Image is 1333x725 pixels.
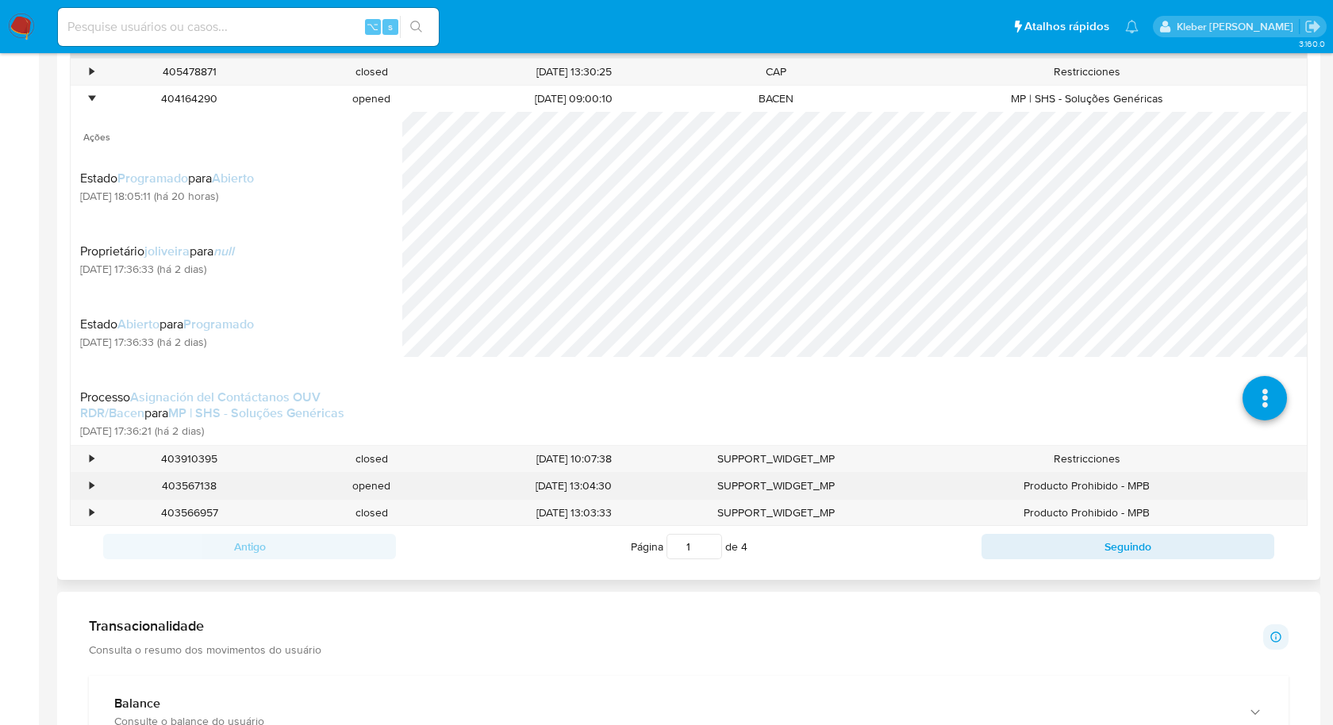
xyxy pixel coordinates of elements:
div: • [90,91,94,106]
span: Estado [80,169,117,187]
span: null [213,242,234,260]
div: SUPPORT_WIDGET_MP [685,446,867,472]
div: [DATE] 13:30:25 [463,59,685,85]
div: Producto Prohibido - MPB [867,500,1307,526]
div: 403567138 [98,473,281,499]
button: search-icon [400,16,432,38]
div: para [80,171,254,186]
span: Estado [80,315,117,333]
span: 4 [741,539,747,554]
div: para [80,244,234,259]
span: [DATE] 18:05:11 (há 20 horas) [80,189,254,203]
span: [DATE] 17:36:33 (há 2 dias) [80,262,234,276]
div: opened [281,473,463,499]
div: para [80,389,383,421]
span: MP | SHS - Soluções Genéricas [168,404,344,422]
div: SUPPORT_WIDGET_MP [685,473,867,499]
span: Programado [117,169,188,187]
div: 404164290 [98,86,281,112]
span: Atalhos rápidos [1024,18,1109,35]
span: Programado [183,315,254,333]
div: closed [281,59,463,85]
div: • [90,478,94,493]
div: para [80,316,254,332]
span: s [388,19,393,34]
div: Restricciones [867,59,1307,85]
a: Sair [1304,18,1321,35]
span: joliveira [144,242,190,260]
div: opened [281,86,463,112]
span: ⌥ [367,19,378,34]
button: Antigo [103,534,396,559]
span: [DATE] 17:36:33 (há 2 dias) [80,335,254,349]
div: [DATE] 09:00:10 [463,86,685,112]
div: BACEN [685,86,867,112]
div: closed [281,446,463,472]
span: Página de [631,534,747,559]
div: [DATE] 13:03:33 [463,500,685,526]
div: 403910395 [98,446,281,472]
span: Ações [71,112,402,150]
a: Notificações [1125,20,1139,33]
span: Asignación del Contáctanos OUV RDR/Bacen [80,388,321,422]
div: • [90,451,94,466]
span: Abierto [212,169,254,187]
div: [DATE] 10:07:38 [463,446,685,472]
p: kleber.bueno@mercadolivre.com [1177,19,1299,34]
div: closed [281,500,463,526]
input: Pesquise usuários ou casos... [58,17,439,37]
div: MP | SHS - Soluções Genéricas [867,86,1307,112]
div: • [90,505,94,520]
div: 405478871 [98,59,281,85]
button: Seguindo [982,534,1274,559]
span: Proprietário [80,242,144,260]
span: Abierto [117,315,159,333]
div: 403566957 [98,500,281,526]
div: • [90,64,94,79]
span: 3.160.0 [1299,37,1325,50]
span: Processo [80,388,130,406]
div: Restricciones [867,446,1307,472]
span: [DATE] 17:36:21 (há 2 dias) [80,424,383,438]
div: [DATE] 13:04:30 [463,473,685,499]
div: CAP [685,59,867,85]
div: Producto Prohibido - MPB [867,473,1307,499]
div: SUPPORT_WIDGET_MP [685,500,867,526]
